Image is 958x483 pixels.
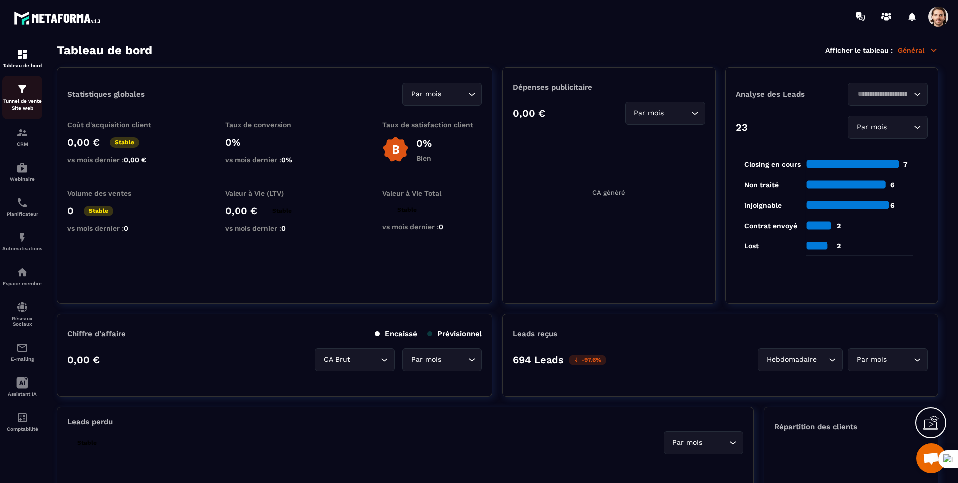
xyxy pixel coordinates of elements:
[854,89,911,100] input: Search for option
[705,437,727,448] input: Search for option
[744,160,800,169] tspan: Closing en cours
[2,259,42,294] a: automationsautomationsEspace membre
[736,121,748,133] p: 23
[744,201,781,210] tspan: injoignable
[225,121,325,129] p: Taux de conversion
[774,422,928,431] p: Répartition des clients
[443,89,466,100] input: Search for option
[848,116,928,139] div: Search for option
[382,121,482,129] p: Taux de satisfaction client
[124,156,146,164] span: 0,00 €
[382,189,482,197] p: Valeur à Vie Total
[402,348,482,371] div: Search for option
[84,206,113,216] p: Stable
[2,281,42,286] p: Espace membre
[67,354,100,366] p: 0,00 €
[225,156,325,164] p: vs mois dernier :
[67,90,145,99] p: Statistiques globales
[2,404,42,439] a: accountantaccountantComptabilité
[2,391,42,397] p: Assistant IA
[2,369,42,404] a: Assistant IA
[513,354,564,366] p: 694 Leads
[2,211,42,217] p: Planificateur
[67,156,167,164] p: vs mois dernier :
[758,348,843,371] div: Search for option
[392,205,422,215] p: Stable
[416,137,432,149] p: 0%
[16,232,28,243] img: automations
[854,122,889,133] span: Par mois
[16,197,28,209] img: scheduler
[854,354,889,365] span: Par mois
[402,83,482,106] div: Search for option
[764,354,819,365] span: Hebdomadaire
[57,43,152,57] h3: Tableau de bord
[513,107,545,119] p: 0,00 €
[819,354,826,365] input: Search for option
[352,354,378,365] input: Search for option
[16,127,28,139] img: formation
[513,83,705,92] p: Dépenses publicitaire
[2,426,42,432] p: Comptabilité
[382,223,482,231] p: vs mois dernier :
[2,356,42,362] p: E-mailing
[281,224,286,232] span: 0
[439,223,443,231] span: 0
[2,316,42,327] p: Réseaux Sociaux
[2,119,42,154] a: formationformationCRM
[2,63,42,68] p: Tableau de bord
[744,222,797,230] tspan: Contrat envoyé
[513,329,557,338] p: Leads reçus
[67,121,167,129] p: Coût d'acquisition client
[16,412,28,424] img: accountant
[2,154,42,189] a: automationsautomationsWebinaire
[569,355,606,365] p: -97.6%
[825,46,893,54] p: Afficher le tableau :
[2,189,42,224] a: schedulerschedulerPlanificateur
[382,136,409,163] img: b-badge-o.b3b20ee6.svg
[2,246,42,251] p: Automatisations
[267,206,297,216] p: Stable
[321,354,352,365] span: CA Brut
[744,181,778,189] tspan: Non traité
[281,156,292,164] span: 0%
[2,176,42,182] p: Webinaire
[67,329,126,338] p: Chiffre d’affaire
[16,266,28,278] img: automations
[744,242,758,250] tspan: Lost
[670,437,705,448] span: Par mois
[2,76,42,119] a: formationformationTunnel de vente Site web
[67,224,167,232] p: vs mois dernier :
[409,354,443,365] span: Par mois
[427,329,482,338] p: Prévisionnel
[2,141,42,147] p: CRM
[666,108,689,119] input: Search for option
[625,102,705,125] div: Search for option
[2,294,42,334] a: social-networksocial-networkRéseaux Sociaux
[736,90,832,99] p: Analyse des Leads
[14,9,104,27] img: logo
[16,48,28,60] img: formation
[16,342,28,354] img: email
[898,46,938,55] p: Général
[72,438,102,448] p: Stable
[16,301,28,313] img: social-network
[16,83,28,95] img: formation
[2,224,42,259] a: automationsautomationsAutomatisations
[2,98,42,112] p: Tunnel de vente Site web
[889,354,911,365] input: Search for option
[67,189,167,197] p: Volume des ventes
[124,224,128,232] span: 0
[664,431,743,454] div: Search for option
[225,136,325,148] p: 0%
[225,189,325,197] p: Valeur à Vie (LTV)
[375,329,417,338] p: Encaissé
[916,443,946,473] div: Mở cuộc trò chuyện
[409,89,443,100] span: Par mois
[315,348,395,371] div: Search for option
[225,224,325,232] p: vs mois dernier :
[2,41,42,76] a: formationformationTableau de bord
[67,417,113,426] p: Leads perdu
[416,154,432,162] p: Bien
[848,348,928,371] div: Search for option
